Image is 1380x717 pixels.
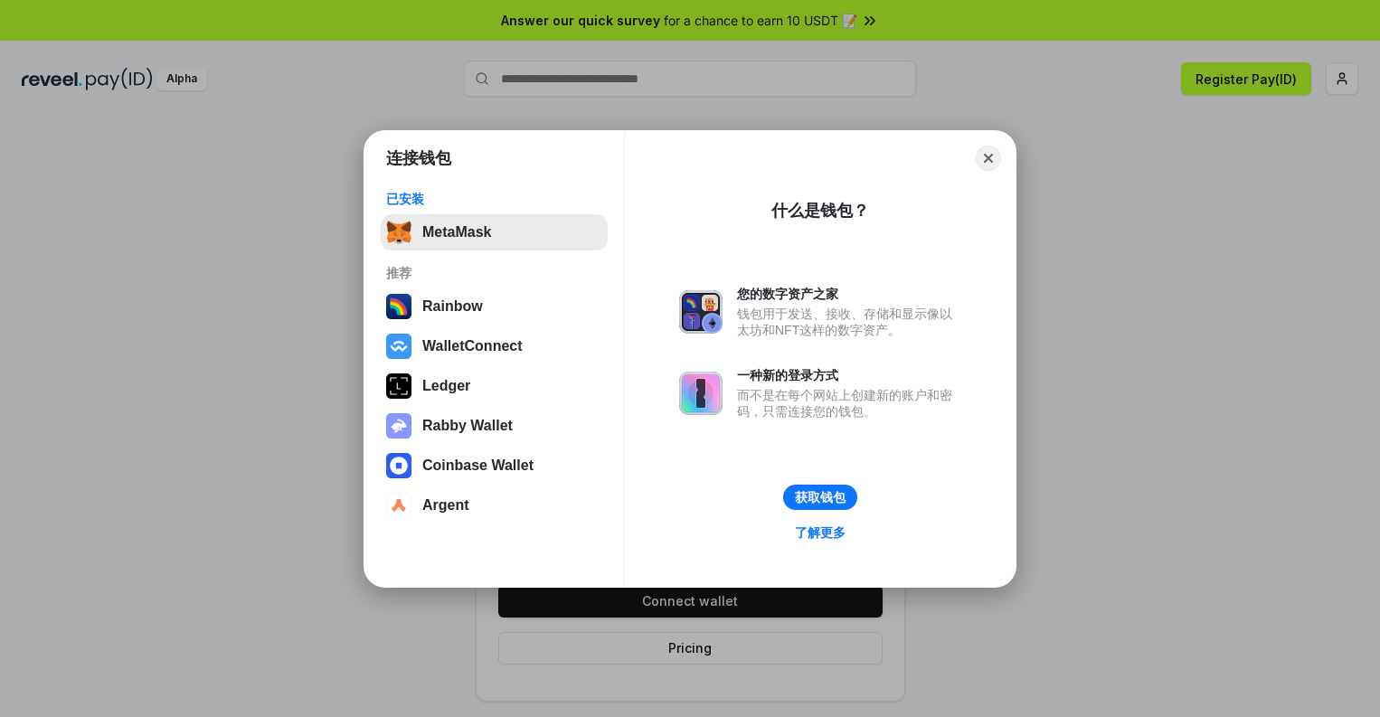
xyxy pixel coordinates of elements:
div: Coinbase Wallet [422,458,534,474]
button: 获取钱包 [783,485,857,510]
img: svg+xml,%3Csvg%20width%3D%2228%22%20height%3D%2228%22%20viewBox%3D%220%200%2028%2028%22%20fill%3D... [386,493,411,518]
div: 推荐 [386,265,602,281]
img: svg+xml,%3Csvg%20width%3D%2228%22%20height%3D%2228%22%20viewBox%3D%220%200%2028%2028%22%20fill%3D... [386,334,411,359]
button: MetaMask [381,214,608,250]
div: WalletConnect [422,338,523,354]
div: 一种新的登录方式 [737,367,961,383]
div: 获取钱包 [795,489,846,505]
img: svg+xml,%3Csvg%20xmlns%3D%22http%3A%2F%2Fwww.w3.org%2F2000%2Fsvg%22%20fill%3D%22none%22%20viewBox... [386,413,411,439]
div: 什么是钱包？ [771,200,869,222]
img: svg+xml,%3Csvg%20xmlns%3D%22http%3A%2F%2Fwww.w3.org%2F2000%2Fsvg%22%20width%3D%2228%22%20height%3... [386,373,411,399]
div: MetaMask [422,224,491,241]
div: 了解更多 [795,524,846,541]
div: Ledger [422,378,470,394]
button: Close [976,146,1001,171]
h1: 连接钱包 [386,147,451,169]
button: WalletConnect [381,328,608,364]
div: 钱包用于发送、接收、存储和显示像以太坊和NFT这样的数字资产。 [737,306,961,338]
img: svg+xml,%3Csvg%20xmlns%3D%22http%3A%2F%2Fwww.w3.org%2F2000%2Fsvg%22%20fill%3D%22none%22%20viewBox... [679,290,723,334]
button: Ledger [381,368,608,404]
div: 已安装 [386,191,602,207]
div: Rabby Wallet [422,418,513,434]
button: Coinbase Wallet [381,448,608,484]
img: svg+xml,%3Csvg%20width%3D%2228%22%20height%3D%2228%22%20viewBox%3D%220%200%2028%2028%22%20fill%3D... [386,453,411,478]
img: svg+xml,%3Csvg%20fill%3D%22none%22%20height%3D%2233%22%20viewBox%3D%220%200%2035%2033%22%20width%... [386,220,411,245]
img: svg+xml,%3Csvg%20xmlns%3D%22http%3A%2F%2Fwww.w3.org%2F2000%2Fsvg%22%20fill%3D%22none%22%20viewBox... [679,372,723,415]
div: 而不是在每个网站上创建新的账户和密码，只需连接您的钱包。 [737,387,961,420]
button: Rabby Wallet [381,408,608,444]
button: Argent [381,487,608,524]
img: svg+xml,%3Csvg%20width%3D%22120%22%20height%3D%22120%22%20viewBox%3D%220%200%20120%20120%22%20fil... [386,294,411,319]
a: 了解更多 [784,521,856,544]
div: Argent [422,497,469,514]
div: Rainbow [422,298,483,315]
button: Rainbow [381,288,608,325]
div: 您的数字资产之家 [737,286,961,302]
